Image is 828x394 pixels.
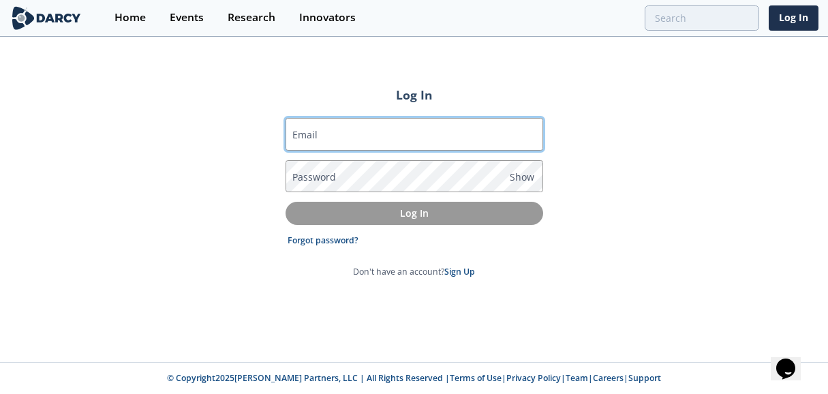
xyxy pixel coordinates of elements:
[292,170,336,184] label: Password
[85,372,744,384] p: © Copyright 2025 [PERSON_NAME] Partners, LLC | All Rights Reserved | | | | |
[593,372,624,384] a: Careers
[771,339,814,380] iframe: chat widget
[228,12,275,23] div: Research
[286,202,543,224] button: Log In
[444,266,475,277] a: Sign Up
[299,12,356,23] div: Innovators
[353,266,475,278] p: Don't have an account?
[510,170,534,184] span: Show
[10,6,83,30] img: logo-wide.svg
[566,372,588,384] a: Team
[628,372,661,384] a: Support
[286,86,543,104] h2: Log In
[450,372,502,384] a: Terms of Use
[170,12,204,23] div: Events
[506,372,561,384] a: Privacy Policy
[292,127,318,142] label: Email
[645,5,759,31] input: Advanced Search
[114,12,146,23] div: Home
[769,5,818,31] a: Log In
[295,206,534,220] p: Log In
[288,234,358,247] a: Forgot password?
